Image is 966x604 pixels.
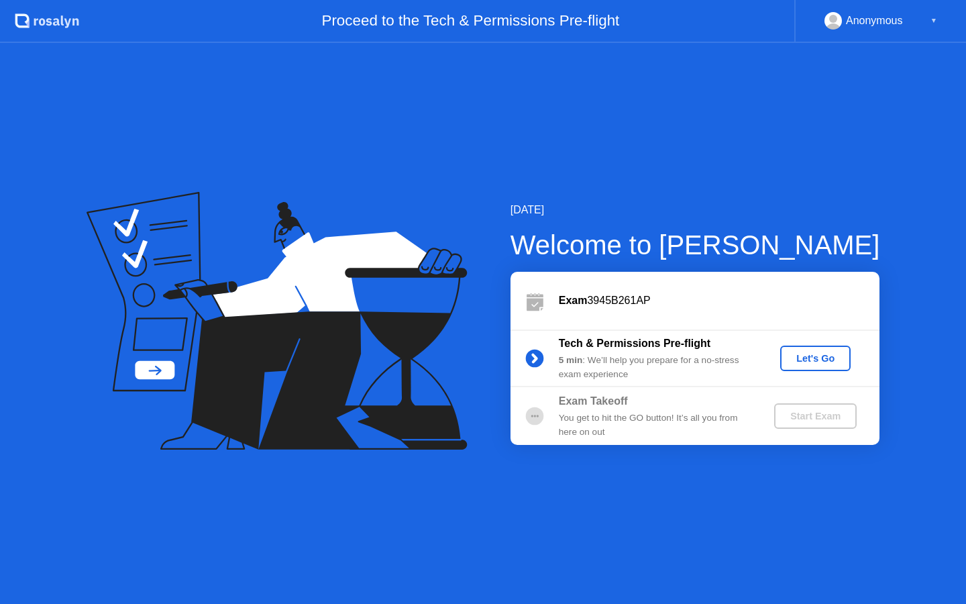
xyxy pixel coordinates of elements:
button: Start Exam [774,403,857,429]
div: ▼ [930,12,937,30]
div: : We’ll help you prepare for a no-stress exam experience [559,354,752,381]
div: [DATE] [511,202,880,218]
b: Exam Takeoff [559,395,628,407]
div: 3945B261AP [559,293,879,309]
div: Anonymous [846,12,903,30]
b: Tech & Permissions Pre-flight [559,338,710,349]
b: 5 min [559,355,583,365]
div: Let's Go [786,353,845,364]
button: Let's Go [780,346,851,371]
div: You get to hit the GO button! It’s all you from here on out [559,411,752,439]
div: Start Exam [780,411,851,421]
div: Welcome to [PERSON_NAME] [511,225,880,265]
b: Exam [559,295,588,306]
